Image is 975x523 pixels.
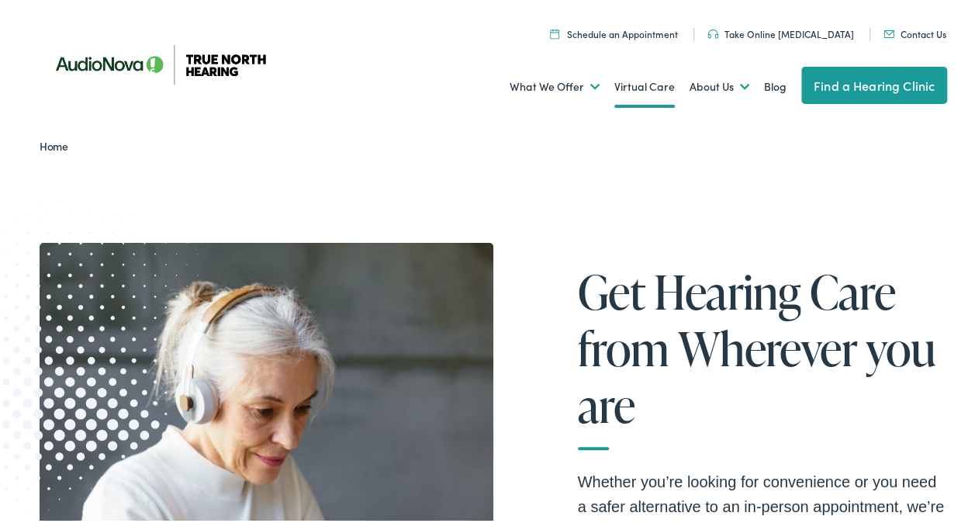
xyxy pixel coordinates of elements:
[578,376,634,428] span: are
[578,263,645,314] span: Get
[40,135,76,151] a: Home
[809,263,895,314] span: Care
[883,24,946,37] a: Contact Us
[550,26,559,36] img: Icon symbolizing a calendar in color code ffb348
[707,24,854,37] a: Take Online [MEDICAL_DATA]
[801,64,947,101] a: Find a Hearing Clinic
[707,26,718,36] img: Headphones icon in color code ffb348
[883,27,894,35] img: Mail icon in color code ffb348, used for communication purposes
[614,55,675,113] a: Virtual Care
[866,320,935,371] span: you
[550,24,678,37] a: Schedule an Appointment
[690,55,749,113] a: About Us
[764,55,787,113] a: Blog
[578,320,669,371] span: from
[510,55,600,113] a: What We Offer
[654,263,800,314] span: Hearing
[678,320,857,371] span: Wherever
